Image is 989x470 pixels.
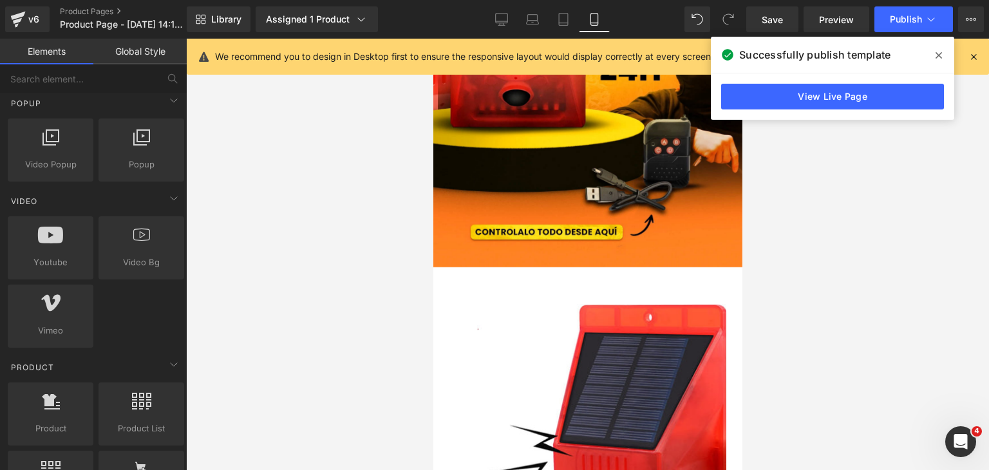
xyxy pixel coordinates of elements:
[266,13,368,26] div: Assigned 1 Product
[684,6,710,32] button: Undo
[945,426,976,457] iframe: Intercom live chat
[12,158,89,171] span: Video Popup
[93,39,187,64] a: Global Style
[958,6,984,32] button: More
[5,6,50,32] a: v6
[102,422,180,435] span: Product List
[10,97,42,109] span: Popup
[60,6,208,17] a: Product Pages
[102,256,180,269] span: Video Bg
[187,6,250,32] a: New Library
[890,14,922,24] span: Publish
[739,47,890,62] span: Successfully publish template
[60,19,184,30] span: Product Page - [DATE] 14:18:34
[26,11,42,28] div: v6
[211,14,241,25] span: Library
[486,6,517,32] a: Desktop
[715,6,741,32] button: Redo
[517,6,548,32] a: Laptop
[10,195,39,207] span: Video
[548,6,579,32] a: Tablet
[12,324,89,337] span: Vimeo
[102,158,180,171] span: Popup
[819,13,854,26] span: Preview
[10,361,55,373] span: Product
[12,422,89,435] span: Product
[804,6,869,32] a: Preview
[762,13,783,26] span: Save
[874,6,953,32] button: Publish
[972,426,982,437] span: 4
[12,256,89,269] span: Youtube
[721,84,944,109] a: View Live Page
[215,50,804,64] p: We recommend you to design in Desktop first to ensure the responsive layout would display correct...
[579,6,610,32] a: Mobile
